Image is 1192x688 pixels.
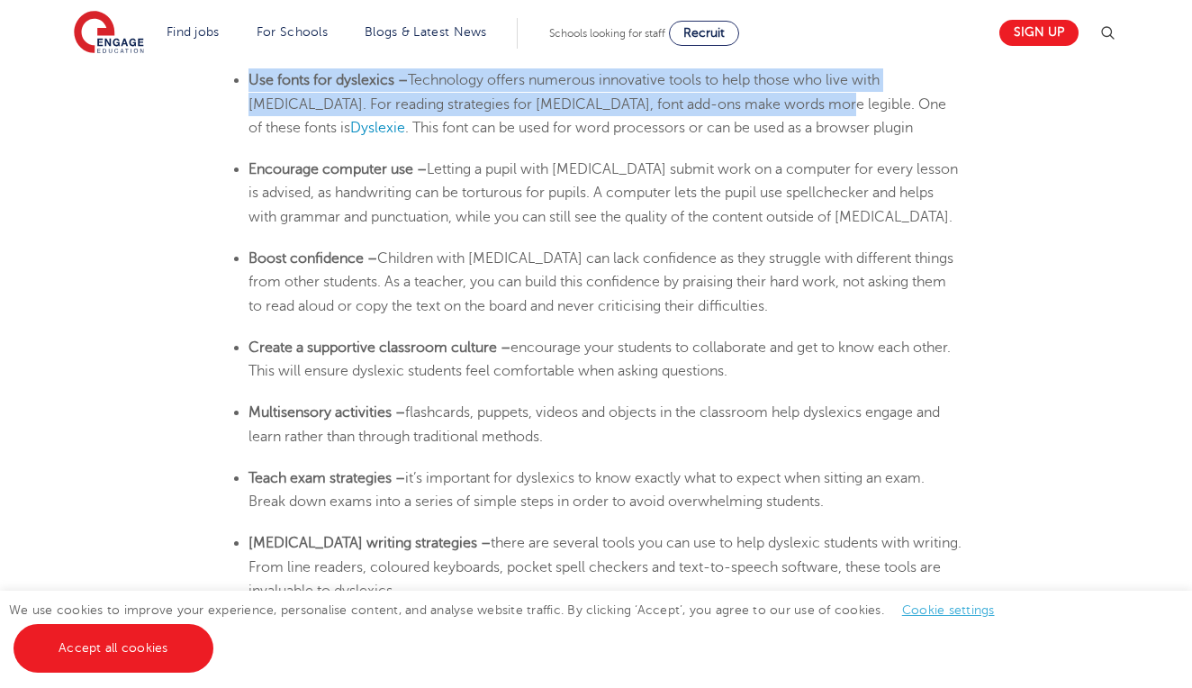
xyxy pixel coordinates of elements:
[999,20,1079,46] a: Sign up
[248,339,951,379] span: encourage your students to collaborate and get to know each other. This will ensure dyslexic stud...
[248,404,940,444] span: flashcards, puppets, videos and objects in the classroom help dyslexics engage and learn rather t...
[14,624,213,673] a: Accept all cookies
[248,470,405,486] b: Teach exam strategies –
[405,120,913,136] span: . This font can be used for word processors or can be used as a browser plugin
[248,404,405,421] b: Multisensory activities –
[248,161,413,177] b: Encourage computer use
[365,25,487,39] a: Blogs & Latest News
[257,25,328,39] a: For Schools
[248,535,491,551] b: [MEDICAL_DATA] writing strategies –
[248,535,962,599] span: there are several tools you can use to help dyslexic students with writing. From line readers, co...
[549,27,665,40] span: Schools looking for staff
[167,25,220,39] a: Find jobs
[683,26,725,40] span: Recruit
[248,250,953,314] span: Children with [MEDICAL_DATA] can lack confidence as they struggle with different things from othe...
[902,603,995,617] a: Cookie settings
[248,339,510,356] b: Create a supportive classroom culture –
[350,120,405,136] a: Dyslexie
[9,603,1013,655] span: We use cookies to improve your experience, personalise content, and analyse website traffic. By c...
[248,72,946,136] span: Technology offers numerous innovative tools to help those who live with [MEDICAL_DATA]. For readi...
[248,250,377,267] b: Boost confidence –
[248,72,408,88] b: Use fonts for dyslexics –
[74,11,144,56] img: Engage Education
[248,470,925,510] span: it’s important for dyslexics to know exactly what to expect when sitting an exam. Break down exam...
[248,161,958,225] span: Letting a pupil with [MEDICAL_DATA] submit work on a computer for every lesson is advised, as han...
[669,21,739,46] a: Recruit
[417,161,427,177] b: –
